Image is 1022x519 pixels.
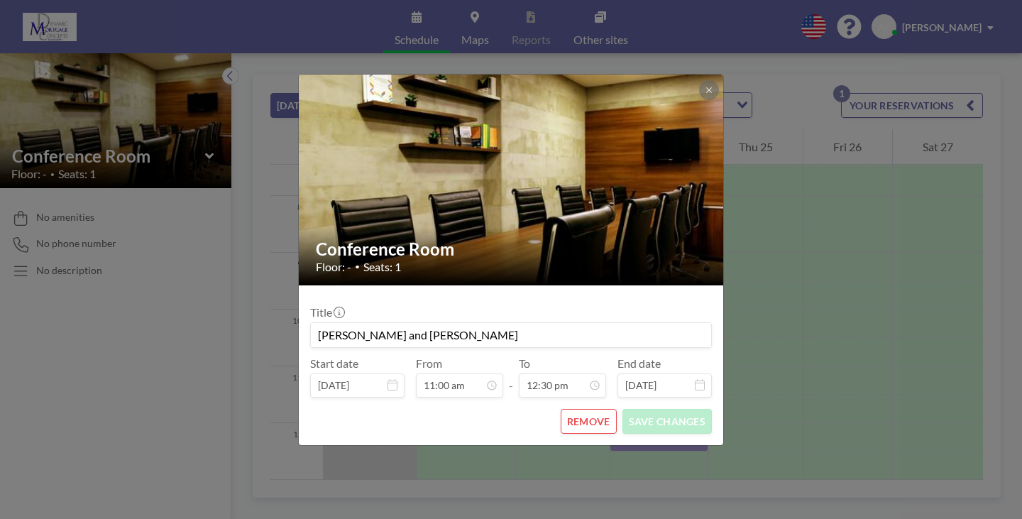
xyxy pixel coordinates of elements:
[316,260,351,274] span: Floor: -
[622,409,712,434] button: SAVE CHANGES
[416,356,442,371] label: From
[299,38,725,322] img: 537.jpg
[561,409,617,434] button: REMOVE
[316,239,708,260] h2: Conference Room
[519,356,530,371] label: To
[617,356,661,371] label: End date
[310,305,344,319] label: Title
[363,260,401,274] span: Seats: 1
[310,356,358,371] label: Start date
[355,261,360,272] span: •
[509,361,513,393] span: -
[311,323,711,347] input: (No title)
